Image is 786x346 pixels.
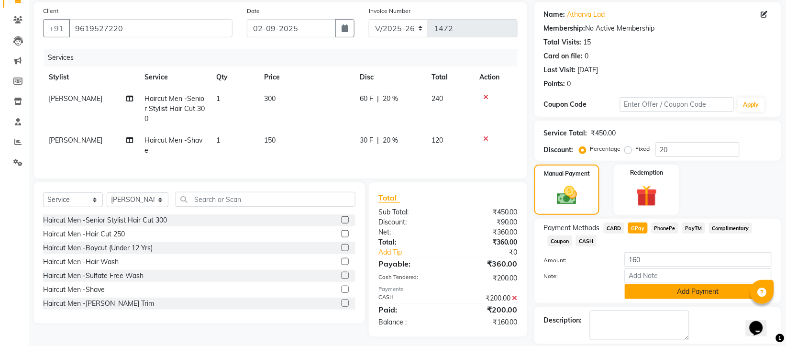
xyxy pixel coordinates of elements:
div: Points: [544,79,565,89]
input: Enter Offer / Coupon Code [620,97,734,112]
div: Haircut Men -Senior Stylist Hair Cut 300 [43,215,167,225]
span: [PERSON_NAME] [49,94,102,103]
div: Payable: [371,258,448,269]
input: Search or Scan [176,192,355,207]
input: Amount [625,252,772,267]
label: Amount: [537,256,618,265]
div: No Active Membership [544,23,772,33]
span: 1 [216,136,220,145]
img: _cash.svg [551,184,584,207]
div: ₹0 [461,247,525,257]
div: [DATE] [578,65,598,75]
div: ₹200.00 [448,293,525,303]
span: Total [378,193,400,203]
div: Total Visits: [544,37,582,47]
label: Client [43,7,58,15]
div: Cash Tendered: [371,273,448,283]
th: Qty [210,67,258,88]
div: Haircut Men -Boycut (Under 12 Yrs) [43,243,153,253]
div: ₹200.00 [448,273,525,283]
th: Disc [354,67,426,88]
label: Redemption [630,168,663,177]
span: | [377,94,379,104]
span: 30 F [360,135,373,145]
div: Service Total: [544,128,587,138]
div: Haircut Men -Hair Wash [43,257,119,267]
div: Sub Total: [371,207,448,217]
div: ₹450.00 [448,207,525,217]
div: ₹200.00 [448,304,525,315]
th: Action [474,67,518,88]
span: Complimentary [709,223,752,234]
span: CASH [576,235,597,246]
span: 300 [264,94,276,103]
th: Total [426,67,474,88]
div: ₹360.00 [448,237,525,247]
div: 15 [584,37,591,47]
div: ₹90.00 [448,217,525,227]
span: | [377,135,379,145]
span: 150 [264,136,276,145]
span: 60 F [360,94,373,104]
div: Paid: [371,304,448,315]
th: Price [258,67,354,88]
div: ₹450.00 [591,128,616,138]
span: GPay [628,223,648,234]
span: 1 [216,94,220,103]
label: Percentage [590,145,621,153]
div: Balance : [371,317,448,327]
input: Add Note [625,268,772,283]
label: Note: [537,272,618,280]
a: Add Tip [371,247,461,257]
span: 20 % [383,135,398,145]
span: Haircut Men -Shave [144,136,202,155]
div: ₹360.00 [448,258,525,269]
div: Name: [544,10,565,20]
span: CARD [604,223,624,234]
button: Add Payment [625,284,772,299]
div: Discount: [371,217,448,227]
button: Apply [738,98,765,112]
span: [PERSON_NAME] [49,136,102,145]
input: Search by Name/Mobile/Email/Code [69,19,232,37]
div: 0 [585,51,589,61]
span: Coupon [548,235,572,246]
div: Membership: [544,23,586,33]
img: _gift.svg [630,183,664,209]
div: Haircut Men -Hair Cut 250 [43,229,125,239]
span: PayTM [682,223,705,234]
div: ₹360.00 [448,227,525,237]
div: Services [44,49,525,67]
div: 0 [567,79,571,89]
span: 240 [432,94,443,103]
span: PhonePe [652,223,679,234]
div: Net: [371,227,448,237]
div: Coupon Code [544,100,620,110]
label: Date [247,7,260,15]
div: CASH [371,293,448,303]
div: Haircut Men -Sulfate Free Wash [43,271,144,281]
span: 20 % [383,94,398,104]
div: Total: [371,237,448,247]
div: Description: [544,315,582,325]
button: +91 [43,19,70,37]
iframe: chat widget [746,308,776,336]
div: Haircut Men -Shave [43,285,105,295]
div: Card on file: [544,51,583,61]
span: 120 [432,136,443,145]
span: Haircut Men -Senior Stylist Hair Cut 300 [144,94,205,123]
th: Service [139,67,210,88]
th: Stylist [43,67,139,88]
label: Manual Payment [544,169,590,178]
label: Fixed [636,145,650,153]
div: Haircut Men -[PERSON_NAME] Trim [43,299,154,309]
div: ₹160.00 [448,317,525,327]
span: Payment Methods [544,223,600,233]
label: Invoice Number [369,7,410,15]
div: Discount: [544,145,574,155]
div: Payments [378,285,518,293]
div: Last Visit: [544,65,576,75]
a: Atharva Lad [567,10,605,20]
